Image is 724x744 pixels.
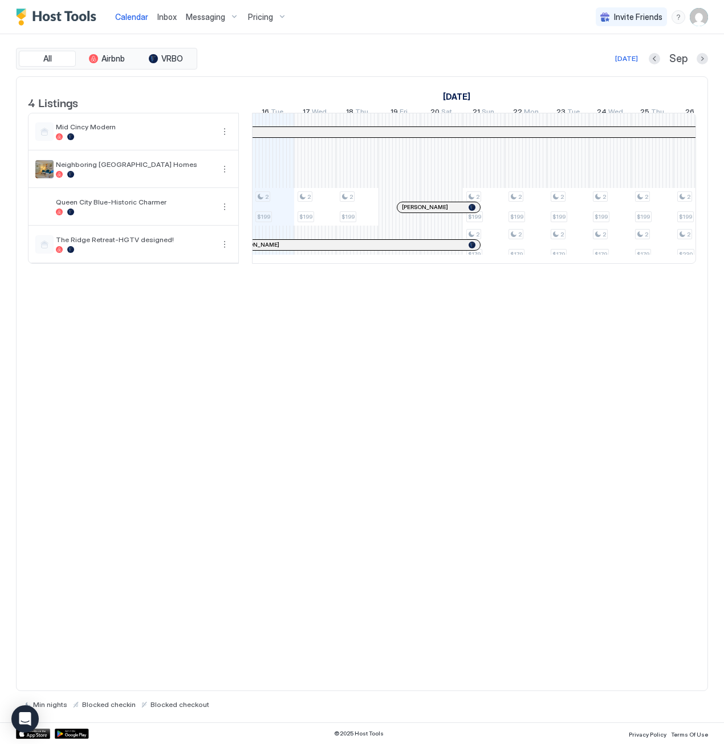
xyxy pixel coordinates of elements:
[682,105,707,121] a: September 26, 2025
[440,88,473,105] a: September 1, 2025
[19,51,76,67] button: All
[560,193,564,201] span: 2
[161,54,183,64] span: VRBO
[614,12,662,22] span: Invite Friends
[218,238,231,251] button: More options
[218,162,231,176] button: More options
[615,54,638,64] div: [DATE]
[388,105,410,121] a: September 19, 2025
[513,107,522,119] span: 22
[218,162,231,176] div: menu
[468,251,481,258] span: $179
[101,54,125,64] span: Airbnb
[349,193,353,201] span: 2
[637,213,650,220] span: $199
[552,251,565,258] span: $179
[218,125,231,138] button: More options
[303,107,310,119] span: 17
[645,231,648,238] span: 2
[697,53,708,64] button: Next month
[218,238,231,251] div: menu
[257,213,270,220] span: $199
[355,107,368,119] span: Thu
[55,729,89,739] a: Google Play Store
[16,9,101,26] a: Host Tools Logo
[567,107,580,119] span: Tue
[649,53,660,64] button: Previous month
[56,198,213,206] span: Queen City Blue-Historic Charmer
[637,251,649,258] span: $179
[300,105,330,121] a: September 17, 2025
[613,52,640,66] button: [DATE]
[312,107,327,119] span: Wed
[82,700,136,709] span: Blocked checkin
[510,251,523,258] span: $179
[679,251,693,258] span: $230
[400,107,408,119] span: Fri
[259,105,286,121] a: September 16, 2025
[518,231,522,238] span: 2
[157,11,177,23] a: Inbox
[137,51,194,67] button: VRBO
[645,193,648,201] span: 2
[603,231,606,238] span: 2
[554,105,583,121] a: September 23, 2025
[56,122,213,131] span: Mid Cincy Modern
[473,107,480,119] span: 21
[186,12,225,22] span: Messaging
[43,54,52,64] span: All
[151,700,209,709] span: Blocked checkout
[299,213,312,220] span: $199
[687,193,690,201] span: 2
[595,213,608,220] span: $199
[334,730,384,737] span: © 2025 Host Tools
[524,107,539,119] span: Mon
[115,12,148,22] span: Calendar
[687,231,690,238] span: 2
[157,12,177,22] span: Inbox
[218,125,231,138] div: menu
[115,11,148,23] a: Calendar
[218,200,231,214] div: menu
[685,107,694,119] span: 26
[35,160,54,178] div: listing image
[56,160,213,169] span: Neighboring [GEOGRAPHIC_DATA] Homes
[16,48,197,70] div: tab-group
[78,51,135,67] button: Airbnb
[603,193,606,201] span: 2
[343,105,371,121] a: September 18, 2025
[629,731,666,738] span: Privacy Policy
[11,705,39,733] div: Open Intercom Messenger
[33,700,67,709] span: Min nights
[468,213,481,220] span: $199
[16,729,50,739] a: App Store
[428,105,455,121] a: September 20, 2025
[518,193,522,201] span: 2
[629,727,666,739] a: Privacy Policy
[28,93,78,111] span: 4 Listings
[346,107,353,119] span: 18
[430,107,440,119] span: 20
[556,107,566,119] span: 23
[56,235,213,244] span: The Ridge Retreat-HGTV designed!
[651,107,664,119] span: Thu
[271,107,283,119] span: Tue
[402,203,448,211] span: [PERSON_NAME]
[696,107,704,119] span: Fri
[608,107,623,119] span: Wed
[262,107,269,119] span: 16
[595,251,607,258] span: $179
[307,193,311,201] span: 2
[265,193,269,201] span: 2
[391,107,398,119] span: 19
[560,231,564,238] span: 2
[637,105,667,121] a: September 25, 2025
[218,200,231,214] button: More options
[679,213,692,220] span: $199
[690,8,708,26] div: User profile
[669,52,688,66] span: Sep
[671,727,708,739] a: Terms Of Use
